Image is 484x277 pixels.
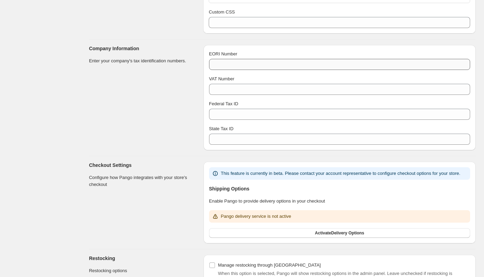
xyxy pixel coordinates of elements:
span: This feature is currently in beta. Please contact your account representative to configure checko... [221,171,460,176]
h3: Checkout Settings [89,162,198,169]
span: Pango delivery service is not active [221,214,291,219]
p: Enter your company's tax identification numbers. [89,57,198,64]
button: ActivateDelivery Options [209,228,470,238]
span: Federal Tax ID [209,101,238,106]
p: Restocking options [89,267,198,274]
span: Manage restocking through [GEOGRAPHIC_DATA] [218,262,321,268]
h3: Shipping Options [209,185,470,192]
span: VAT Number [209,76,234,81]
span: State Tax ID [209,126,234,131]
p: Configure how Pango integrates with your store's checkout [89,174,198,188]
span: Activate Delivery Options [315,230,364,236]
h3: Restocking [89,255,198,262]
h3: Company Information [89,45,198,52]
span: Custom CSS [209,9,235,15]
span: EORI Number [209,51,237,56]
p: Enable Pango to provide delivery options in your checkout [209,198,470,205]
